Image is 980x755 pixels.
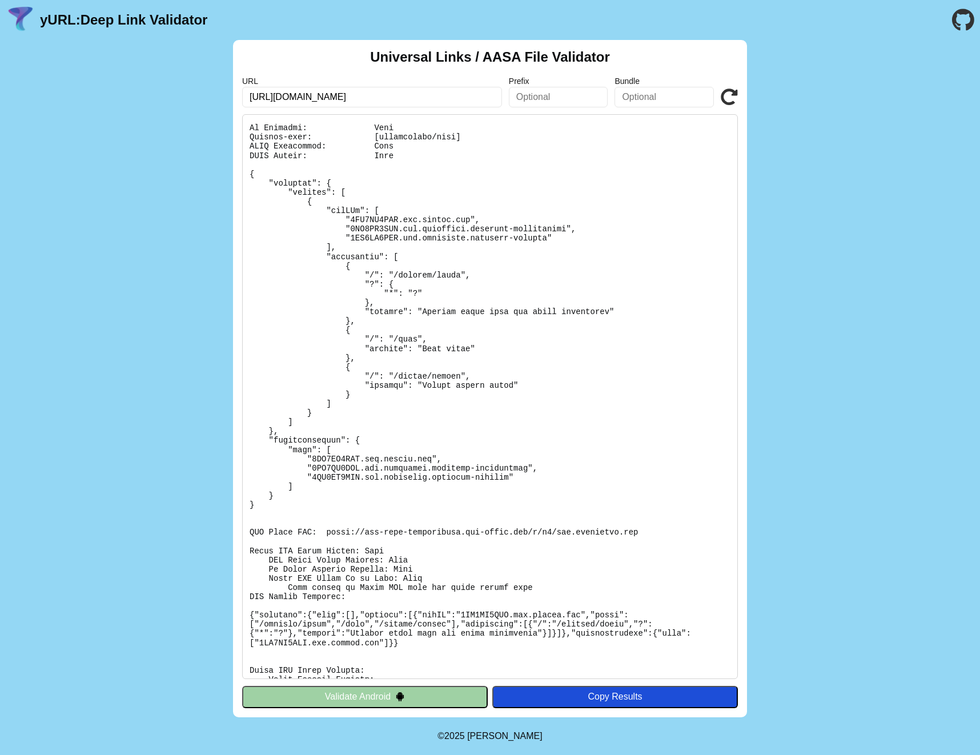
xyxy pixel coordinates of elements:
input: Required [242,87,502,107]
button: Validate Android [242,686,488,708]
footer: © [437,717,542,755]
input: Optional [614,87,714,107]
a: Michael Ibragimchayev's Personal Site [467,731,543,741]
h2: Universal Links / AASA File Validator [370,49,610,65]
a: yURL:Deep Link Validator [40,12,207,28]
button: Copy Results [492,686,738,708]
img: yURL Logo [6,5,35,35]
label: Prefix [509,77,608,86]
label: Bundle [614,77,714,86]
div: Copy Results [498,692,732,702]
span: 2025 [444,731,465,741]
label: URL [242,77,502,86]
pre: Lorem ipsu do: sitam://con.adipiscin.eli/.sedd-eiusm/tempo-inc-utla-etdoloremag Al Enimadmi: Veni... [242,114,738,679]
img: droidIcon.svg [395,692,405,701]
input: Optional [509,87,608,107]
